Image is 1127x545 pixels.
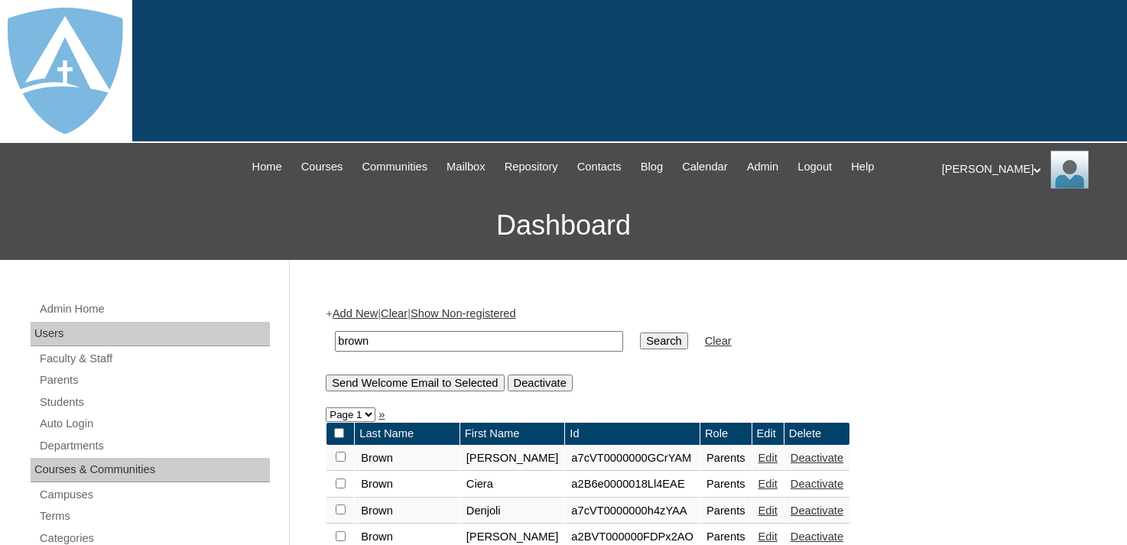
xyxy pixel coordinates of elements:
[565,446,700,472] td: a7cVT0000000GCrYAM
[843,158,882,176] a: Help
[791,452,843,464] a: Deactivate
[790,158,840,176] a: Logout
[505,158,558,176] span: Repository
[565,423,700,445] td: Id
[497,158,566,176] a: Repository
[38,300,270,319] a: Admin Home
[301,158,343,176] span: Courses
[700,472,752,498] td: Parents
[8,8,123,134] img: logo-white.png
[791,530,843,543] a: Deactivate
[38,507,270,526] a: Terms
[38,349,270,368] a: Faculty & Staff
[1051,151,1089,189] img: Thomas Lambert
[294,158,351,176] a: Courses
[700,498,752,524] td: Parents
[411,307,516,320] a: Show Non-registered
[335,331,623,352] input: Search
[700,423,752,445] td: Role
[565,472,700,498] td: a2B6e0000018Ll4EAE
[355,498,460,524] td: Brown
[460,423,565,445] td: First Name
[758,530,778,543] a: Edit
[252,158,282,176] span: Home
[797,158,832,176] span: Logout
[570,158,629,176] a: Contacts
[38,371,270,390] a: Parents
[439,158,493,176] a: Mailbox
[38,436,270,456] a: Departments
[791,478,843,490] a: Deactivate
[38,393,270,412] a: Students
[8,191,1119,260] h3: Dashboard
[38,485,270,504] a: Campuses
[460,472,565,498] td: Ciera
[354,158,435,176] a: Communities
[355,446,460,472] td: Brown
[362,158,427,176] span: Communities
[752,423,784,445] td: Edit
[640,333,687,349] input: Search
[333,307,378,320] a: Add New
[758,452,778,464] a: Edit
[674,158,735,176] a: Calendar
[460,498,565,524] td: Denjoli
[942,151,1112,189] div: [PERSON_NAME]
[739,158,787,176] a: Admin
[791,504,843,517] a: Deactivate
[641,158,663,176] span: Blog
[378,408,385,420] a: »
[38,414,270,433] a: Auto Login
[31,322,270,346] div: Users
[31,458,270,482] div: Courses & Communities
[447,158,486,176] span: Mailbox
[705,335,732,347] a: Clear
[355,472,460,498] td: Brown
[700,446,752,472] td: Parents
[508,375,573,391] input: Deactivate
[747,158,779,176] span: Admin
[565,498,700,524] td: a7cVT0000000h4zYAA
[851,158,874,176] span: Help
[245,158,290,176] a: Home
[758,504,778,517] a: Edit
[758,478,778,490] a: Edit
[326,375,504,391] input: Send Welcome Email to Selected
[633,158,671,176] a: Blog
[355,423,460,445] td: Last Name
[381,307,408,320] a: Clear
[326,306,1083,391] div: + | |
[682,158,727,176] span: Calendar
[577,158,622,176] span: Contacts
[460,446,565,472] td: [PERSON_NAME]
[784,423,849,445] td: Delete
